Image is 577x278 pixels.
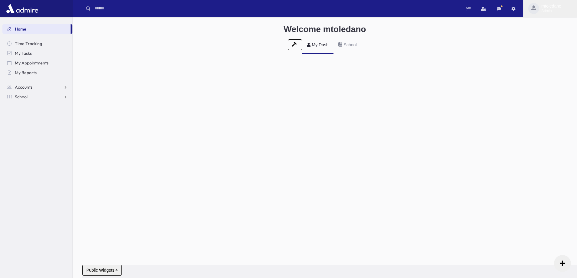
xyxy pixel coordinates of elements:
[15,70,37,75] span: My Reports
[15,51,32,56] span: My Tasks
[2,24,71,34] a: Home
[302,37,333,54] a: My Dash
[2,92,72,102] a: School
[82,265,122,276] button: Public Widgets
[333,37,361,54] a: School
[2,48,72,58] a: My Tasks
[311,42,328,47] div: My Dash
[15,26,26,32] span: Home
[15,84,32,90] span: Accounts
[5,2,40,15] img: AdmirePro
[286,24,364,34] h3: Welcome mtoledano
[2,82,72,92] a: Accounts
[2,68,72,77] a: My Reports
[540,8,561,13] span: Admin
[2,58,72,68] a: My Appointments
[342,42,356,47] div: School
[15,60,48,66] span: My Appointments
[540,4,561,8] span: mtoledano
[91,3,453,14] input: Search
[2,39,72,48] a: Time Tracking
[15,41,42,46] span: Time Tracking
[15,94,28,100] span: School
